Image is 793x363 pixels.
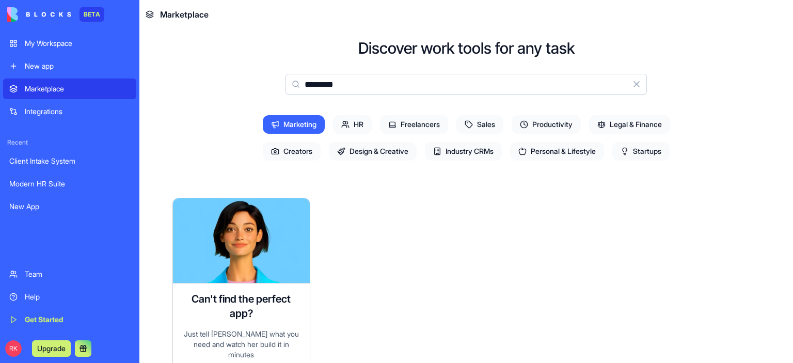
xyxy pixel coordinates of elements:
div: Integrations [25,106,130,117]
div: BETA [80,7,104,22]
span: Freelancers [380,115,448,134]
span: Industry CRMs [425,142,502,161]
span: Recent [3,138,136,147]
a: Team [3,264,136,285]
div: Marketplace [25,84,130,94]
span: Sales [456,115,503,134]
span: Marketplace [160,8,209,21]
span: Startups [612,142,670,161]
a: My Workspace [3,33,136,54]
span: Personal & Lifestyle [510,142,604,161]
div: Team [25,269,130,279]
div: Help [25,292,130,302]
span: Creators [263,142,321,161]
span: Productivity [512,115,581,134]
a: Help [3,287,136,307]
div: Get Started [25,314,130,325]
a: Integrations [3,101,136,122]
a: Client Intake System [3,151,136,171]
span: Marketing [263,115,325,134]
div: Client Intake System [9,156,130,166]
span: HR [333,115,372,134]
div: Modern HR Suite [9,179,130,189]
a: Get Started [3,309,136,330]
a: Upgrade [32,343,71,353]
a: New app [3,56,136,76]
a: New App [3,196,136,217]
h2: Discover work tools for any task [358,39,575,57]
a: BETA [7,7,104,22]
a: Marketplace [3,78,136,99]
a: Modern HR Suite [3,173,136,194]
div: Just tell [PERSON_NAME] what you need and watch her build it in minutes [181,329,302,360]
div: New App [9,201,130,212]
span: RK [5,340,22,357]
img: Ella AI assistant [173,198,310,283]
div: My Workspace [25,38,130,49]
span: Design & Creative [329,142,417,161]
h4: Can't find the perfect app? [181,292,302,321]
img: logo [7,7,71,22]
span: Legal & Finance [589,115,670,134]
button: Upgrade [32,340,71,357]
div: New app [25,61,130,71]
